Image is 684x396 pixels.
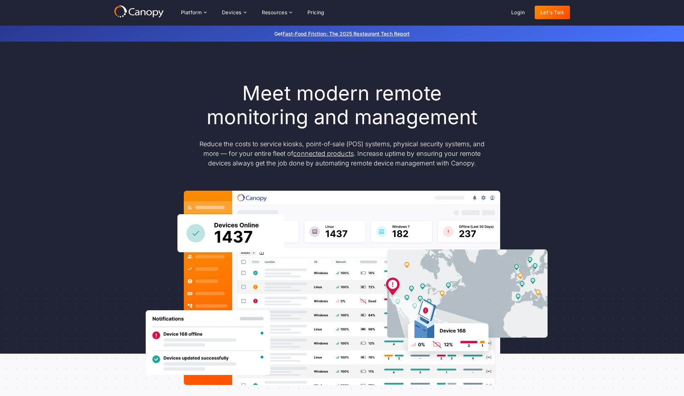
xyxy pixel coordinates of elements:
[222,10,242,15] div: Devices
[262,10,287,15] div: Resources
[192,139,492,168] p: Reduce the costs to service kiosks, point-of-sale (POS) systems, physical security systems, and m...
[506,6,530,19] a: Login
[192,81,492,129] h1: Meet modern remote monitoring and management
[177,214,284,252] img: Canopy sees how many devices are online
[302,6,330,19] a: Pricing
[535,6,570,19] a: Let's Talk
[256,5,297,20] div: Resources
[175,5,212,20] div: Platform
[283,31,410,37] a: Fast-Food Friction: The 2025 Restaurant Tech Report
[293,150,353,157] a: connected products
[167,30,517,37] p: Get
[216,5,252,20] div: Devices
[181,10,202,15] div: Platform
